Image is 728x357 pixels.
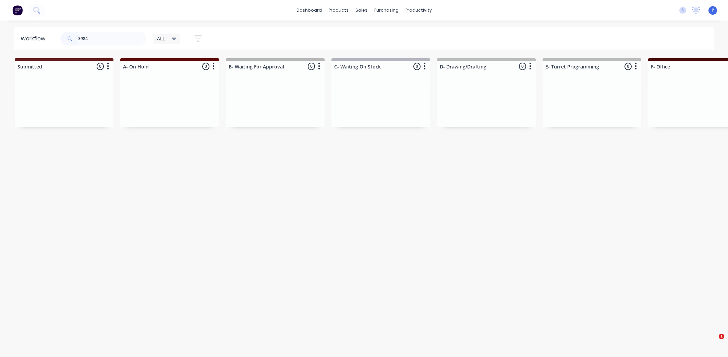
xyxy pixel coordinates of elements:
[157,35,165,42] span: ALL
[705,334,721,350] iframe: Intercom live chat
[402,5,435,15] div: productivity
[352,5,371,15] div: sales
[293,5,325,15] a: dashboard
[719,334,724,339] span: 1
[371,5,402,15] div: purchasing
[78,32,146,46] input: Search for orders...
[712,7,714,13] span: P
[12,5,23,15] img: Factory
[21,35,49,43] div: Workflow
[325,5,352,15] div: products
